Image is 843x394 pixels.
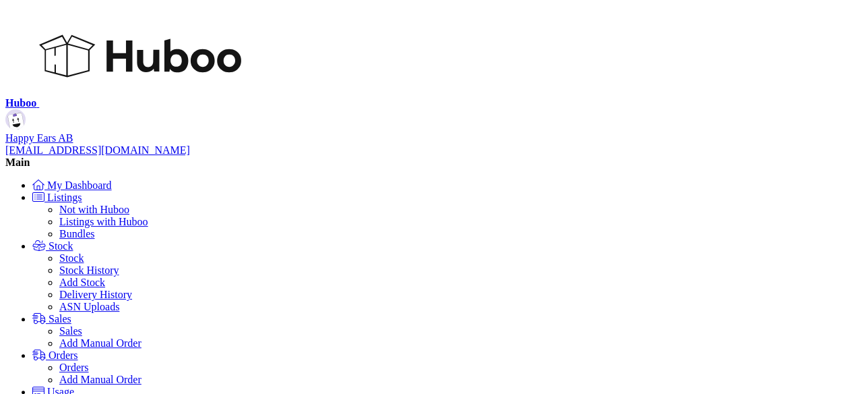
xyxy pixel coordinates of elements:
[59,301,119,312] a: ASN Uploads
[5,157,30,168] strong: Main
[5,132,838,157] div: Happy Ears AB
[32,240,73,252] a: Stock
[59,277,105,288] a: Add Stock
[5,97,241,109] a: Huboo
[49,313,71,325] span: Sales
[47,192,82,203] span: Listings
[47,179,112,191] span: My Dashboard
[59,374,142,385] a: Add Manual Order
[59,252,84,264] a: Stock
[59,289,132,300] a: Delivery History
[59,362,89,373] a: Orders
[49,349,78,361] span: Orders
[59,325,82,337] a: Sales
[32,313,71,325] a: Sales
[32,192,82,203] a: Listings
[5,109,838,157] a: 3pl@happyearsearplugs.com Happy Ears AB [EMAIL_ADDRESS][DOMAIN_NAME]
[59,264,119,276] a: Stock History
[59,228,94,240] a: Bundles
[5,144,190,156] span: [EMAIL_ADDRESS][DOMAIN_NAME]
[5,109,26,130] img: 3pl@happyearsearplugs.com
[32,349,78,361] a: Orders
[5,97,36,109] strong: Huboo
[49,240,73,252] span: Stock
[32,179,112,191] a: My Dashboard
[59,204,129,215] a: Not with Huboo
[59,337,142,349] a: Add Manual Order
[59,216,148,227] a: Listings with Huboo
